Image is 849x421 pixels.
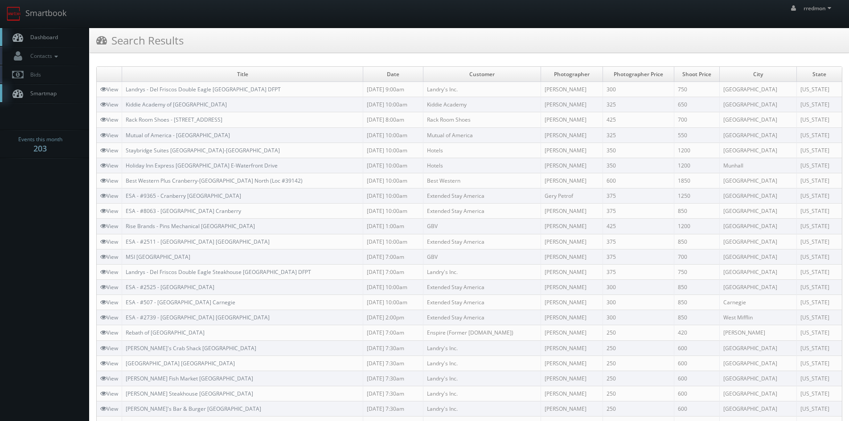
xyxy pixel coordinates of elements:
[674,219,719,234] td: 1200
[541,325,603,340] td: [PERSON_NAME]
[100,253,118,261] a: View
[603,112,674,127] td: 425
[720,67,796,82] td: City
[126,192,241,200] a: ESA - #9365 - Cranberry [GEOGRAPHIC_DATA]
[18,135,62,144] span: Events this month
[674,188,719,204] td: 1250
[603,97,674,112] td: 325
[603,188,674,204] td: 375
[603,264,674,279] td: 375
[603,82,674,97] td: 300
[363,188,423,204] td: [DATE] 10:00am
[423,67,541,82] td: Customer
[363,143,423,158] td: [DATE] 10:00am
[363,67,423,82] td: Date
[126,405,261,413] a: [PERSON_NAME]'s Bar & Burger [GEOGRAPHIC_DATA]
[603,325,674,340] td: 250
[363,204,423,219] td: [DATE] 10:00am
[423,264,541,279] td: Landry's Inc.
[796,249,842,264] td: [US_STATE]
[674,310,719,325] td: 850
[126,375,253,382] a: [PERSON_NAME] Fish Market [GEOGRAPHIC_DATA]
[541,173,603,188] td: [PERSON_NAME]
[100,162,118,169] a: View
[796,82,842,97] td: [US_STATE]
[603,234,674,249] td: 375
[363,158,423,173] td: [DATE] 10:00am
[26,52,60,60] span: Contacts
[796,371,842,386] td: [US_STATE]
[796,295,842,310] td: [US_STATE]
[796,279,842,294] td: [US_STATE]
[363,234,423,249] td: [DATE] 10:00am
[126,101,227,108] a: Kiddie Academy of [GEOGRAPHIC_DATA]
[423,356,541,371] td: Landry's Inc.
[796,325,842,340] td: [US_STATE]
[363,371,423,386] td: [DATE] 7:30am
[100,101,118,108] a: View
[720,112,796,127] td: [GEOGRAPHIC_DATA]
[674,127,719,143] td: 550
[363,340,423,356] td: [DATE] 7:30am
[363,249,423,264] td: [DATE] 7:00am
[804,4,834,12] span: rredmon
[674,112,719,127] td: 700
[126,314,270,321] a: ESA - #2739 - [GEOGRAPHIC_DATA] [GEOGRAPHIC_DATA]
[796,112,842,127] td: [US_STATE]
[796,264,842,279] td: [US_STATE]
[363,386,423,401] td: [DATE] 7:30am
[423,295,541,310] td: Extended Stay America
[796,173,842,188] td: [US_STATE]
[603,204,674,219] td: 375
[603,371,674,386] td: 250
[541,310,603,325] td: [PERSON_NAME]
[100,192,118,200] a: View
[796,97,842,112] td: [US_STATE]
[720,264,796,279] td: [GEOGRAPHIC_DATA]
[423,219,541,234] td: GBV
[720,325,796,340] td: [PERSON_NAME]
[363,112,423,127] td: [DATE] 8:00am
[100,238,118,245] a: View
[541,127,603,143] td: [PERSON_NAME]
[796,219,842,234] td: [US_STATE]
[541,234,603,249] td: [PERSON_NAME]
[720,188,796,204] td: [GEOGRAPHIC_DATA]
[720,249,796,264] td: [GEOGRAPHIC_DATA]
[100,207,118,215] a: View
[126,298,235,306] a: ESA - #507 - [GEOGRAPHIC_DATA] Carnegie
[603,67,674,82] td: Photographer Price
[796,204,842,219] td: [US_STATE]
[796,386,842,401] td: [US_STATE]
[26,33,58,41] span: Dashboard
[423,143,541,158] td: Hotels
[720,173,796,188] td: [GEOGRAPHIC_DATA]
[423,173,541,188] td: Best Western
[674,401,719,417] td: 600
[674,279,719,294] td: 850
[423,371,541,386] td: Landry's Inc.
[126,116,222,123] a: Rack Room Shoes - [STREET_ADDRESS]
[423,127,541,143] td: Mutual of America
[541,82,603,97] td: [PERSON_NAME]
[423,82,541,97] td: Landry's Inc.
[423,234,541,249] td: Extended Stay America
[603,173,674,188] td: 600
[363,127,423,143] td: [DATE] 10:00am
[363,219,423,234] td: [DATE] 1:00am
[796,158,842,173] td: [US_STATE]
[126,253,190,261] a: MSI [GEOGRAPHIC_DATA]
[674,340,719,356] td: 600
[126,86,281,93] a: Landrys - Del Friscos Double Eagle [GEOGRAPHIC_DATA] DFPT
[720,279,796,294] td: [GEOGRAPHIC_DATA]
[541,264,603,279] td: [PERSON_NAME]
[126,131,230,139] a: Mutual of America - [GEOGRAPHIC_DATA]
[100,283,118,291] a: View
[541,279,603,294] td: [PERSON_NAME]
[100,222,118,230] a: View
[674,371,719,386] td: 600
[674,356,719,371] td: 600
[796,234,842,249] td: [US_STATE]
[603,356,674,371] td: 250
[363,264,423,279] td: [DATE] 7:00am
